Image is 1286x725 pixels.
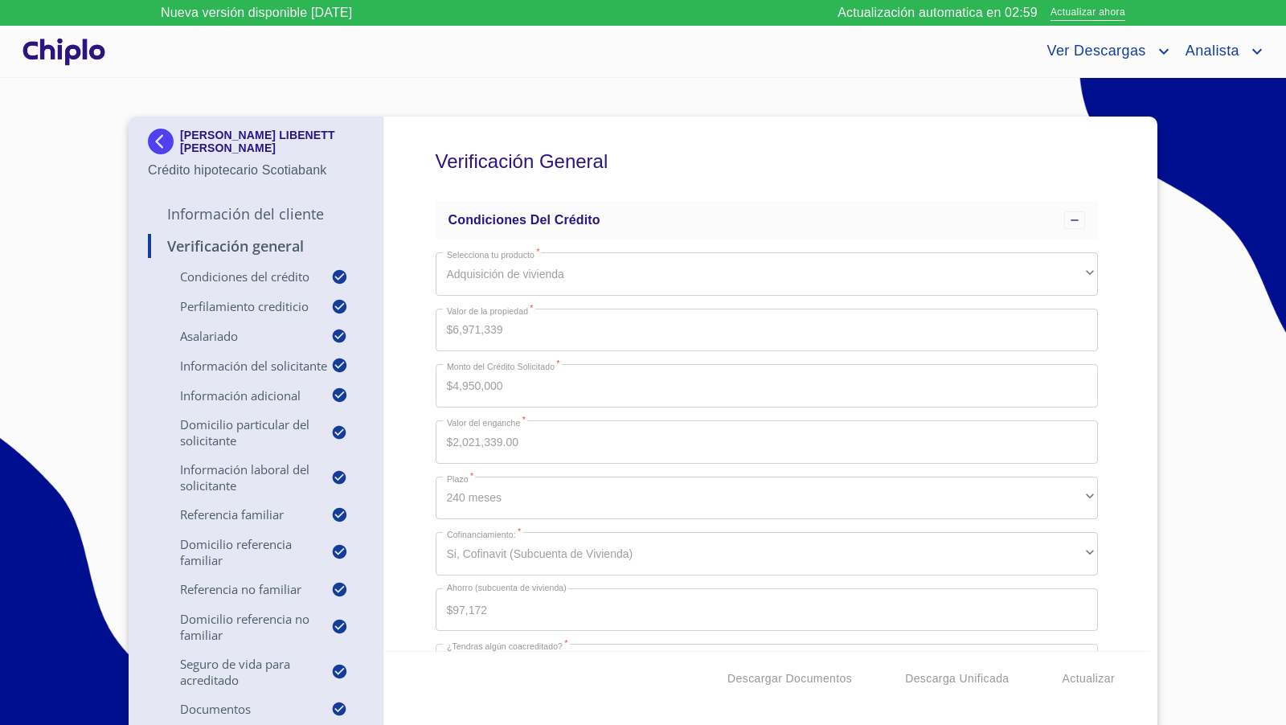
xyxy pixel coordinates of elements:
p: Verificación General [148,236,364,256]
div: No, solamente yo [436,644,1099,687]
p: Condiciones del Crédito [148,268,331,285]
p: Seguro de Vida para Acreditado [148,656,331,688]
p: Domicilio Referencia Familiar [148,536,331,568]
button: Actualizar [1056,664,1121,694]
div: Adquisición de vivienda [436,252,1099,296]
div: Si, Cofinavit (Subcuenta de Vivienda) [436,532,1099,575]
p: Información del Solicitante [148,358,331,374]
p: Domicilio Particular del Solicitante [148,416,331,449]
p: Domicilio Referencia No Familiar [148,611,331,643]
span: Condiciones del Crédito [448,213,600,227]
p: Nueva versión disponible [DATE] [161,3,352,23]
p: Información del Cliente [148,204,364,223]
p: Información Laboral del Solicitante [148,461,331,494]
button: Descarga Unificada [899,664,1015,694]
span: Actualizar [1063,669,1115,689]
img: Docupass spot blue [148,129,180,154]
p: Referencia Familiar [148,506,331,522]
p: [PERSON_NAME] LIBENETT [PERSON_NAME] [180,129,364,154]
div: [PERSON_NAME] LIBENETT [PERSON_NAME] [148,129,364,161]
span: Descarga Unificada [905,669,1009,689]
p: Actualización automatica en 02:59 [838,3,1038,23]
div: 240 meses [436,477,1099,520]
p: Asalariado [148,328,331,344]
span: Actualizar ahora [1051,5,1125,22]
p: Información adicional [148,387,331,403]
h5: Verificación General [436,129,1099,195]
p: Referencia No Familiar [148,581,331,597]
p: Perfilamiento crediticio [148,298,331,314]
span: Descargar Documentos [727,669,852,689]
button: account of current user [1034,39,1173,64]
div: Condiciones del Crédito [436,201,1099,240]
span: Analista [1173,39,1247,64]
p: Crédito hipotecario Scotiabank [148,161,364,180]
button: account of current user [1173,39,1267,64]
p: Documentos [148,701,331,717]
button: Descargar Documentos [721,664,858,694]
span: Ver Descargas [1034,39,1153,64]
